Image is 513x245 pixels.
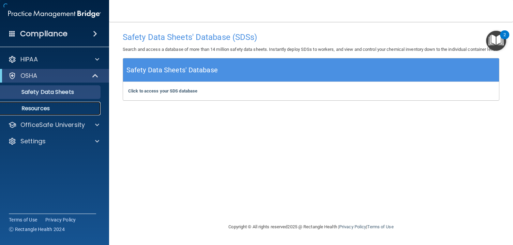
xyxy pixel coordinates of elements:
p: OSHA [20,72,37,80]
div: Copyright © All rights reserved 2025 @ Rectangle Health | | [187,216,436,238]
a: Click to access your SDS database [128,88,197,93]
a: OSHA [8,72,99,80]
p: Resources [4,105,97,112]
p: Safety Data Sheets [4,89,97,96]
iframe: Drift Widget Chat Controller [395,204,505,231]
a: Terms of Use [9,216,37,223]
p: OfficeSafe University [20,121,85,129]
a: OfficeSafe University [8,121,99,129]
button: Open Resource Center, 2 new notifications [486,31,506,51]
h5: Safety Data Sheets' Database [126,64,218,76]
h4: Compliance [20,29,67,39]
span: Ⓒ Rectangle Health 2024 [9,226,65,233]
a: Privacy Policy [45,216,76,223]
p: Search and access a database of more than 14 million safety data sheets. Instantly deploy SDSs to... [123,45,499,54]
a: Privacy Policy [339,224,366,229]
p: HIPAA [20,55,38,63]
a: Terms of Use [367,224,393,229]
img: PMB logo [8,7,101,21]
h4: Safety Data Sheets' Database (SDSs) [123,33,499,42]
p: Settings [20,137,46,145]
a: Settings [8,137,99,145]
div: 2 [503,35,506,44]
a: HIPAA [8,55,99,63]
